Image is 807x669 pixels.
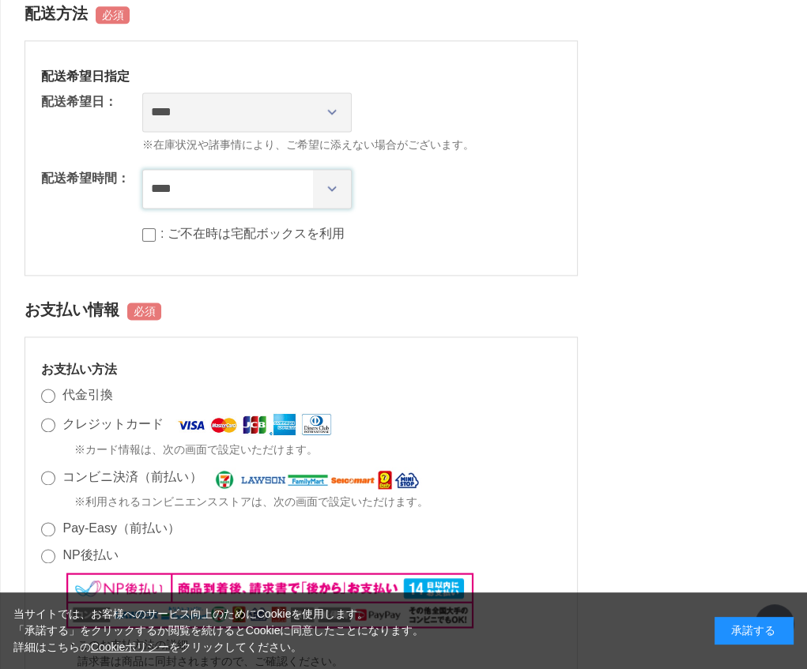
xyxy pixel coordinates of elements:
[175,412,331,437] img: クレジットカード
[74,442,318,458] span: ※カード情報は、次の画面で設定いただけます。
[160,227,345,240] label: : ご不在時は宅配ボックスを利用
[62,388,113,401] label: 代金引換
[41,92,117,111] dt: 配送希望日：
[62,521,179,535] label: Pay-Easy（前払い）
[41,169,130,188] dt: 配送希望時間：
[715,617,794,645] div: 承諾する
[25,291,578,329] h2: お支払い情報
[142,137,561,153] span: ※在庫状況や諸事情により、ご希望に添えない場合がございます。
[41,68,561,85] h3: 配送希望日指定
[62,548,118,562] label: NP後払い
[62,470,202,483] label: コンビニ決済（前払い）
[66,573,473,628] img: NP後払い
[91,641,170,653] a: Cookieポリシー
[74,494,428,510] span: ※利用されるコンビニエンスストアは、次の画面で設定いただけます。
[41,361,561,378] h3: お支払い方法
[62,417,164,430] label: クレジットカード
[213,467,421,489] img: コンビニ決済（前払い）
[13,606,424,656] div: 当サイトでは、お客様へのサービス向上のためにCookieを使用します。 「承諾する」をクリックするか閲覧を続けるとCookieに同意したことになります。 詳細はこちらの をクリックしてください。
